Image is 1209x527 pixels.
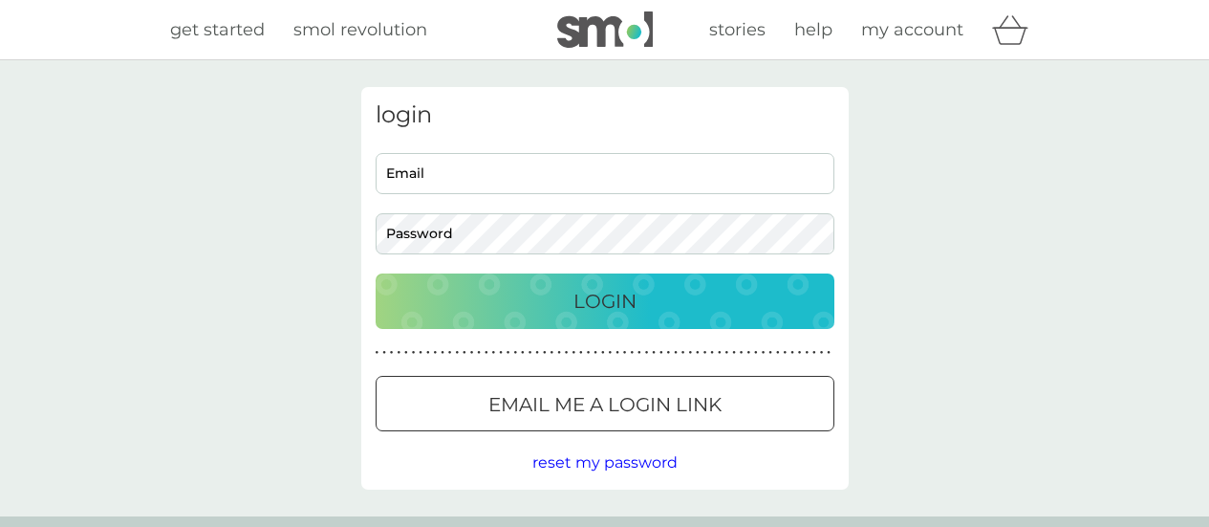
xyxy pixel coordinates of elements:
[513,348,517,358] p: ●
[674,348,678,358] p: ●
[488,389,722,420] p: Email me a login link
[746,348,750,358] p: ●
[521,348,525,358] p: ●
[615,348,619,358] p: ●
[543,348,547,358] p: ●
[376,274,834,329] button: Login
[609,348,613,358] p: ●
[794,19,832,40] span: help
[710,348,714,358] p: ●
[492,348,496,358] p: ●
[652,348,656,358] p: ●
[529,348,532,358] p: ●
[390,348,394,358] p: ●
[601,348,605,358] p: ●
[790,348,794,358] p: ●
[470,348,474,358] p: ●
[659,348,663,358] p: ●
[404,348,408,358] p: ●
[376,376,834,431] button: Email me a login link
[557,348,561,358] p: ●
[434,348,438,358] p: ●
[565,348,569,358] p: ●
[293,19,427,40] span: smol revolution
[455,348,459,358] p: ●
[587,348,591,358] p: ●
[805,348,809,358] p: ●
[557,11,653,48] img: smol
[718,348,722,358] p: ●
[725,348,729,358] p: ●
[623,348,627,358] p: ●
[827,348,831,358] p: ●
[696,348,700,358] p: ●
[376,101,834,129] h3: login
[594,348,597,358] p: ●
[170,19,265,40] span: get started
[382,348,386,358] p: ●
[709,19,766,40] span: stories
[573,286,637,317] p: Login
[667,348,671,358] p: ●
[572,348,575,358] p: ●
[703,348,707,358] p: ●
[812,348,816,358] p: ●
[645,348,649,358] p: ●
[992,11,1040,49] div: basket
[426,348,430,358] p: ●
[441,348,444,358] p: ●
[688,348,692,358] p: ●
[579,348,583,358] p: ●
[732,348,736,358] p: ●
[463,348,466,358] p: ●
[532,450,678,475] button: reset my password
[798,348,802,358] p: ●
[709,16,766,44] a: stories
[784,348,788,358] p: ●
[535,348,539,358] p: ●
[551,348,554,358] p: ●
[485,348,488,358] p: ●
[681,348,685,358] p: ●
[293,16,427,44] a: smol revolution
[754,348,758,358] p: ●
[768,348,772,358] p: ●
[861,16,963,44] a: my account
[397,348,400,358] p: ●
[499,348,503,358] p: ●
[776,348,780,358] p: ●
[762,348,766,358] p: ●
[419,348,422,358] p: ●
[861,19,963,40] span: my account
[477,348,481,358] p: ●
[637,348,641,358] p: ●
[507,348,510,358] p: ●
[448,348,452,358] p: ●
[630,348,634,358] p: ●
[170,16,265,44] a: get started
[794,16,832,44] a: help
[532,453,678,472] span: reset my password
[820,348,824,358] p: ●
[376,348,379,358] p: ●
[412,348,416,358] p: ●
[740,348,744,358] p: ●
